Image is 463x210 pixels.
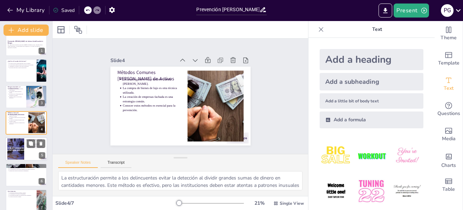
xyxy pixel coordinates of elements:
div: 5 [5,137,47,161]
textarea: La estructuración permite a los delincuentes evitar la detección al dividir grandes sumas de dine... [58,171,302,190]
div: Slide 4 [130,32,191,64]
p: Generated with [URL] [8,47,45,48]
p: Las autoridades enfrentan desafíos para rastrear estas actividades. [9,64,34,66]
div: 5 [39,152,45,158]
div: Change the overall theme [435,21,463,46]
p: La estructuración es un método común [PERSON_NAME]. [9,114,26,117]
span: Questions [437,110,460,117]
div: Add a subheading [320,73,423,90]
span: Single View [280,201,304,206]
p: La reputación de la institución puede verse afectada. [9,88,24,91]
button: Duplicate Slide [27,139,35,148]
button: My Library [5,5,48,16]
div: 2 [39,74,45,80]
div: 6 [6,163,47,187]
div: Saved [53,7,75,14]
div: 3 [6,85,47,108]
p: La creación de empresas fachada es una estrategia común. [9,120,26,122]
span: Media [442,135,456,143]
p: Comprender el concepto es clave para la prevención. [9,66,34,67]
p: Las estrategias discutidas son esenciales para la mitigación. [9,195,34,196]
p: Conclusiones [8,190,35,192]
div: Add a formula [320,111,423,128]
div: 3 [39,100,45,106]
button: Transcript [101,160,132,168]
p: Conocer estos métodos es esencial para la prevención. [121,79,177,111]
div: Slide 4 / 7 [55,200,177,206]
div: 4 [6,111,47,134]
div: Add a heading [320,49,423,70]
p: Riesgos Asociados al Lavado de Activos [8,86,24,90]
div: 1 [39,48,45,54]
span: Table [442,185,455,193]
div: Add ready made slides [435,46,463,72]
img: 1.jpeg [320,140,352,172]
button: Speaker Notes [58,160,98,168]
button: Delete Slide [37,139,45,148]
p: Text [327,21,428,38]
p: La colaboración es esencial. [9,168,45,169]
img: 6.jpeg [391,175,423,208]
p: Identificar riesgos es clave para la prevención. [9,96,24,99]
span: Charts [441,162,456,169]
div: Add a table [435,172,463,198]
p: Fomentar una cultura de prevención es fundamental. [9,170,45,171]
span: Template [438,59,459,67]
p: Métodos Comunes [PERSON_NAME] de Activos [128,46,191,83]
div: 6 [39,178,45,184]
p: La conciencia de los riesgos es fundamental. [9,194,34,195]
div: P G [441,4,454,17]
div: Add images, graphics, shapes or video [435,122,463,147]
img: 5.jpeg [355,175,388,208]
p: La capacitación del personal es crucial. [28,144,46,145]
p: Conocer estos métodos es esencial para la prevención. [9,122,26,124]
p: La educación es clave para la prevención. [9,166,45,168]
p: Estrategias de Prevención [26,139,45,141]
button: Export to PowerPoint [379,4,392,18]
p: Es un delito que afecta a diversas instituciones. [9,67,34,68]
div: Add a little bit of body text [320,93,423,109]
strong: Prevención [PERSON_NAME] de Activos: Identificación de Riesgos [8,40,43,44]
p: Las políticas KYC son fundamentales. [28,143,46,144]
div: 4 [39,126,45,133]
p: La prevención requiere un esfuerzo conjunto. [9,192,34,194]
input: Insert title [196,5,259,15]
p: Importancia de la Conciencia Social [8,164,45,167]
p: Involucrarse en el financiamiento del terrorismo es un riesgo. [9,93,24,96]
p: ¿Qué es el Lavado de Activos? [8,60,35,62]
img: 2.jpeg [355,140,388,172]
p: La estructuración es un método común [PERSON_NAME]. [132,55,188,87]
span: Position [74,26,82,34]
p: La creación de empresas fachada es una estrategia común. [125,72,181,103]
p: La compra de bienes de lujo es otra técnica utilizada. [128,63,185,95]
div: Layout [55,24,67,35]
p: Estrategias efectivas pueden reducir riesgos. [28,147,46,148]
div: Add text boxes [435,72,463,97]
div: Add charts and graphs [435,147,463,172]
div: 1 [6,33,47,56]
p: El monitoreo de transacciones es clave. [28,145,46,147]
button: P G [441,4,454,18]
p: Métodos Comunes [PERSON_NAME] de Activos [8,112,26,116]
button: Present [394,4,429,18]
div: 2 [6,59,47,82]
p: El lavado de activos transforma dinero ilícito en legítimo. [9,63,34,64]
div: 21 % [251,200,268,206]
div: Get real-time input from your audience [435,97,463,122]
img: 3.jpeg [391,140,423,172]
p: La compra de bienes de lujo es otra técnica utilizada. [9,117,26,119]
button: Add slide [4,25,49,36]
p: Las sanciones legales pueden ser severas. [9,91,24,93]
p: La concienciación social ayuda a identificar actividades sospechosas. [9,169,45,170]
p: Esta presentación aborda la prevención [PERSON_NAME] de activos, identificando los riesgos potenc... [8,45,45,47]
img: 4.jpeg [320,175,352,208]
p: La lucha es un proceso continuo. [9,196,34,198]
span: Text [444,84,454,92]
span: Theme [441,34,457,42]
